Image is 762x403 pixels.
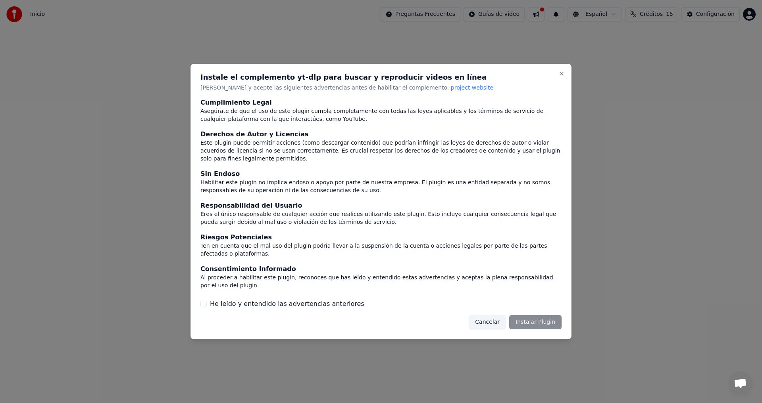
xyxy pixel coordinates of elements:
[200,130,562,139] div: Derechos de Autor y Licencias
[200,84,562,92] p: [PERSON_NAME] y acepte las siguientes advertencias antes de habilitar el complemento.
[200,98,562,108] div: Cumplimiento Legal
[200,201,562,210] div: Responsabilidad del Usuario
[200,74,562,81] h2: Instale el complemento yt-dlp para buscar y reproducir videos en línea
[200,139,562,163] div: Este plugin puede permitir acciones (como descargar contenido) que podrían infringir las leyes de...
[469,315,506,329] button: Cancelar
[200,210,562,226] div: Eres el único responsable de cualquier acción que realices utilizando este plugin. Esto incluye c...
[451,84,493,91] span: project website
[200,233,562,242] div: Riesgos Potenciales
[200,274,562,290] div: Al proceder a habilitar este plugin, reconoces que has leído y entendido estas advertencias y ace...
[210,299,364,309] label: He leído y entendido las advertencias anteriores
[200,242,562,258] div: Ten en cuenta que el mal uso del plugin podría llevar a la suspensión de la cuenta o acciones leg...
[200,179,562,195] div: Habilitar este plugin no implica endoso o apoyo por parte de nuestra empresa. El plugin es una en...
[200,264,562,274] div: Consentimiento Informado
[200,170,562,179] div: Sin Endoso
[200,108,562,124] div: Asegúrate de que el uso de este plugin cumpla completamente con todas las leyes aplicables y los ...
